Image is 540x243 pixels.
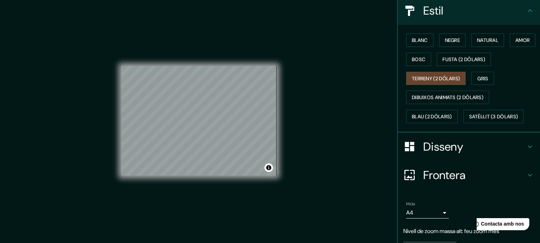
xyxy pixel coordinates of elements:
button: Dibuixos animats (2 dòlars) [406,91,489,104]
font: Dibuixos animats (2 dòlars) [412,94,483,101]
button: Blanc [406,33,434,47]
div: Frontera [398,161,540,189]
font: Estil [423,3,444,18]
div: Disseny [398,133,540,161]
font: A4 [406,209,413,216]
font: Negre [445,37,460,43]
font: Frontera [423,168,466,183]
iframe: Llançador de widgets d'ajuda [477,215,532,235]
font: Nivell de zoom massa alt: feu zoom més [403,227,499,235]
font: Fusta (2 dòlars) [442,56,485,63]
font: Blanc [412,37,428,43]
font: Natural [477,37,498,43]
font: Blau (2 dòlars) [412,113,452,120]
button: Negre [439,33,466,47]
font: Terreny (2 dòlars) [412,75,460,82]
button: Activa/desactiva l'atribució [264,163,273,172]
button: Amor [510,33,535,47]
button: Satèl·lit (3 dòlars) [463,110,524,123]
button: Blau (2 dòlars) [406,110,458,123]
font: Satèl·lit (3 dòlars) [469,113,518,120]
font: Amor [515,37,530,43]
font: Bosc [412,56,425,63]
font: Mida [406,201,415,207]
button: Bosc [406,53,431,66]
button: Gris [471,72,494,85]
font: Gris [477,75,488,82]
button: Terreny (2 dòlars) [406,72,466,85]
button: Fusta (2 dòlars) [437,53,491,66]
div: A4 [406,207,449,218]
font: Contacta amb nosaltres [4,6,61,11]
font: Disseny [423,139,463,154]
button: Natural [471,33,504,47]
canvas: Mapa [121,66,277,175]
